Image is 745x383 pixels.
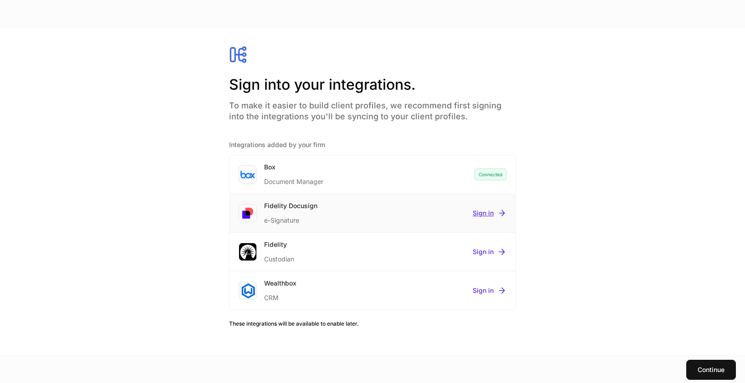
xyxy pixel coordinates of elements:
[264,201,317,210] div: Fidelity Docusign
[264,279,296,288] div: Wealthbox
[264,210,317,225] div: e-Signature
[264,240,294,249] div: Fidelity
[229,319,516,328] h6: These integrations will be available to enable later.
[264,249,294,264] div: Custodian
[473,286,506,295] button: Sign in
[229,75,516,95] h2: Sign into your integrations.
[686,360,736,380] button: Continue
[264,163,323,172] div: Box
[473,247,506,256] button: Sign in
[264,172,323,186] div: Document Manager
[698,367,725,373] div: Continue
[229,140,516,149] h5: Integrations added by your firm
[475,169,506,180] div: Connected
[229,95,516,122] h4: To make it easier to build client profiles, we recommend first signing into the integrations you'...
[264,288,296,302] div: CRM
[473,209,506,218] button: Sign in
[240,170,255,179] img: oYqM9ojoZLfzCHUefNbBcWHcyDPbQKagtYciMC8pFl3iZXy3dU33Uwy+706y+0q2uJ1ghNQf2OIHrSh50tUd9HaB5oMc62p0G...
